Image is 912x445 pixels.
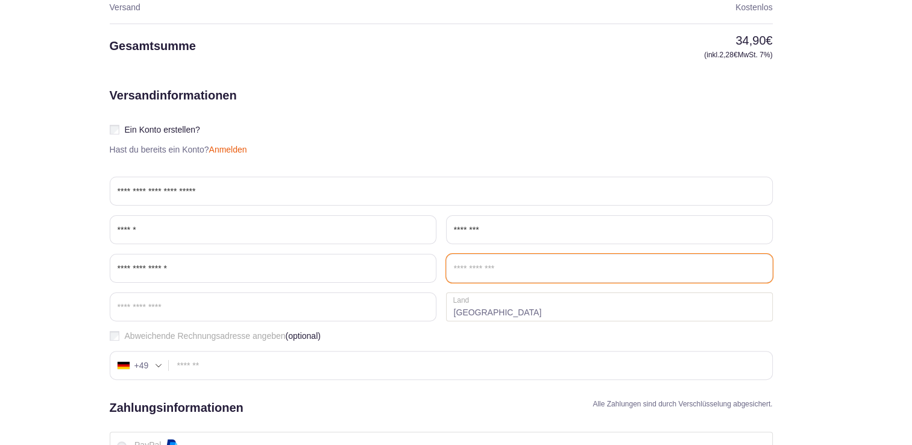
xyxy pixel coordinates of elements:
[110,352,169,379] div: Germany (Deutschland): +49
[110,399,244,417] h2: Zahlungsinformationen
[580,49,773,60] small: (inkl. MwSt. 7%)
[719,51,737,59] span: 2,28
[110,39,196,52] span: Gesamtsumme
[110,331,773,341] label: Abweichende Rechnungsadresse angeben
[209,145,247,154] a: Anmelden
[285,331,320,341] span: (optional)
[735,2,772,12] span: Kostenlos
[734,51,738,59] span: €
[134,361,149,370] div: +49
[110,125,119,134] input: Ein Konto erstellen?
[446,292,773,321] strong: [GEOGRAPHIC_DATA]
[105,145,252,155] p: Hast du bereits ein Konto?
[110,331,119,341] input: Abweichende Rechnungsadresse angeben(optional)
[125,125,200,134] span: Ein Konto erstellen?
[766,34,772,47] span: €
[593,399,772,409] h4: Alle Zahlungen sind durch Verschlüsselung abgesichert.
[735,34,772,47] bdi: 34,90
[110,2,140,12] span: Versand
[110,86,237,177] h2: Versandinformationen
